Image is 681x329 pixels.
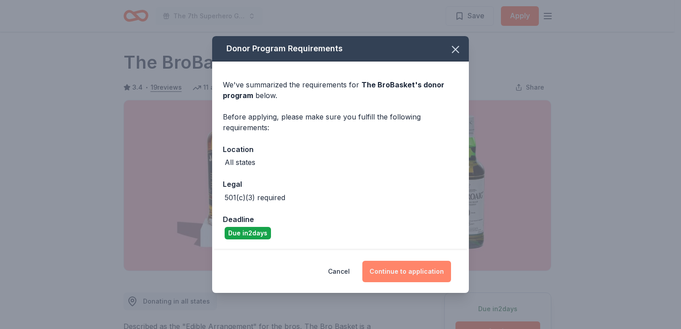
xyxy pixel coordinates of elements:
button: Continue to application [362,261,451,282]
div: All states [225,157,255,168]
div: Due in 2 days [225,227,271,239]
div: Donor Program Requirements [212,36,469,62]
div: Location [223,144,458,155]
div: Legal [223,178,458,190]
div: Deadline [223,214,458,225]
div: Before applying, please make sure you fulfill the following requirements: [223,111,458,133]
div: We've summarized the requirements for below. [223,79,458,101]
button: Cancel [328,261,350,282]
div: 501(c)(3) required [225,192,285,203]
